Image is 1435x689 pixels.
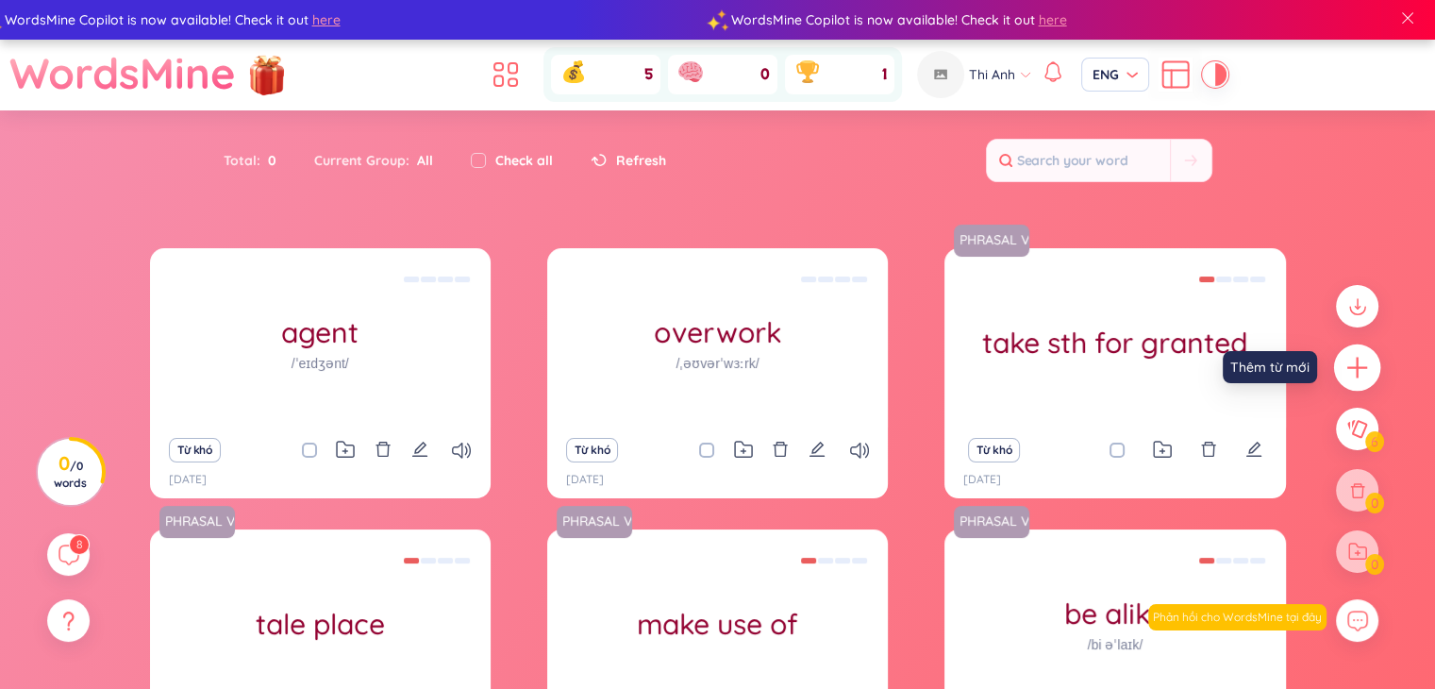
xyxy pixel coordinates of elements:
button: edit [809,437,826,463]
input: Search your word [987,140,1170,181]
a: PHRASAL VERB [952,512,1031,530]
h1: take sth for granted [944,327,1285,360]
h3: 0 [49,456,92,490]
span: delete [1200,441,1217,458]
h1: agent [150,316,491,349]
h1: /ˈeɪdʒənt/ [292,353,349,374]
sup: 8 [70,535,89,554]
a: PHRASAL VERB [557,506,640,538]
h1: tale place [150,608,491,641]
div: Current Group : [295,141,452,180]
span: Thi Anh [969,64,1015,85]
span: here [1026,9,1055,30]
button: Từ khó [169,438,221,462]
p: [DATE] [963,471,1001,489]
a: avatar [917,51,969,98]
span: 8 [76,537,82,551]
span: Refresh [616,150,666,171]
p: [DATE] [169,471,207,489]
button: delete [772,437,789,463]
span: ENG [1093,65,1138,84]
a: PHRASAL VERB [159,506,242,538]
span: edit [411,441,428,458]
span: plus [1344,355,1371,381]
label: Check all [495,150,553,171]
h1: be alike [944,597,1285,630]
span: here [300,9,328,30]
button: Từ khó [566,438,618,462]
span: 0 [260,150,276,171]
a: PHRASAL VERB [158,512,237,530]
a: PHRASAL VERB [954,225,1037,257]
div: WordsMine Copilot is now available! Check it out [706,9,1432,30]
div: Thêm từ mới [1223,351,1317,383]
span: 1 [882,64,887,85]
span: 0 [760,64,770,85]
p: [DATE] [566,471,604,489]
a: PHRASAL VERB [954,506,1037,538]
a: PHRASAL VERB [555,512,634,530]
button: edit [411,437,428,463]
span: delete [772,441,789,458]
h1: /bi əˈlaɪk/ [1088,634,1143,655]
span: / 0 words [54,459,87,490]
h1: make use of [547,608,888,641]
button: delete [1200,437,1217,463]
button: Từ khó [968,438,1020,462]
button: delete [375,437,392,463]
a: WordsMine [9,40,236,107]
span: edit [809,441,826,458]
button: edit [1245,437,1262,463]
span: 5 [644,64,653,85]
h1: /ˌəʊvərˈwɜːrk/ [676,353,759,374]
span: edit [1245,441,1262,458]
img: flashSalesIcon.a7f4f837.png [248,48,286,105]
img: avatar [917,51,964,98]
div: Total : [224,141,295,180]
h1: overwork [547,316,888,349]
span: All [409,152,433,169]
span: delete [375,441,392,458]
a: PHRASAL VERB [952,230,1031,249]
